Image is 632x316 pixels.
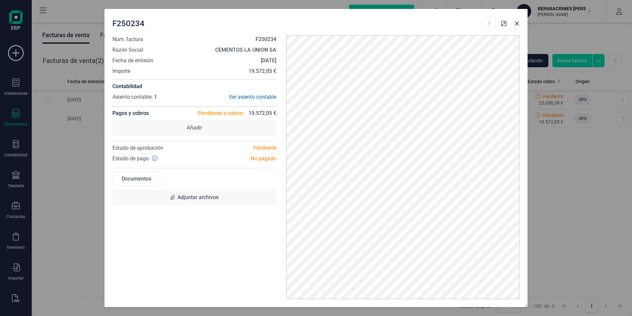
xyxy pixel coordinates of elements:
[112,82,276,90] h4: Contabilidad
[112,189,276,205] div: Adjuntar archivos
[261,57,276,64] strong: [DATE]
[112,145,163,151] span: Estado de aprobación
[112,46,143,54] span: Razón Social
[194,155,281,163] div: No pagado
[112,94,153,100] span: Asiento contable:
[249,68,276,74] strong: 19.572,05 €
[256,36,276,42] strong: F250234
[194,93,276,101] div: Ver asiento contable
[112,67,130,75] span: Importe
[178,193,218,201] span: Adjuntar archivos
[198,109,245,117] span: Pendiente a cobrar:
[112,18,144,29] span: F250234
[194,144,281,152] div: Pendiente
[114,172,159,185] div: Documentos
[215,47,276,53] strong: CEMENTOS LA UNION SA
[112,107,149,120] h4: Pagos y cobros
[112,35,143,43] span: Núm. factura
[154,94,157,100] span: 1
[187,124,202,132] span: Añadir
[112,155,149,163] span: Estado de pago
[249,109,276,117] span: 19.572,05 €
[112,57,153,65] span: Fecha de emisión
